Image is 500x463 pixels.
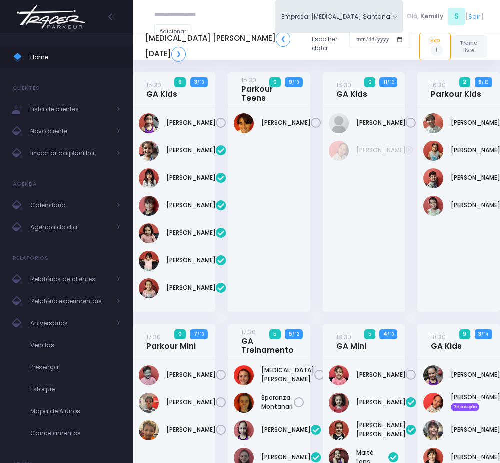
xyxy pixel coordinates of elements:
a: [PERSON_NAME] [166,228,216,237]
span: Reposição [451,403,479,411]
a: 15:30GA Kids [146,80,177,99]
small: 17:30 [146,333,161,341]
a: [PERSON_NAME] [166,425,216,434]
small: / 12 [292,331,299,337]
a: 15:30Parkour Teens [241,75,294,103]
a: Sair [468,12,481,21]
a: [PERSON_NAME] [166,118,216,127]
img: Sofia Pelegrino de Oliveira [423,365,443,385]
small: 18:30 [336,333,351,341]
img: Theodoro Tarcitano [139,420,159,440]
img: Jorge Lima [423,168,443,188]
span: Presença [30,361,120,374]
img: Alice Bento jaber [329,365,349,385]
img: Giovanna Akari Uehara [139,168,159,188]
small: / 10 [387,331,394,337]
span: Kemilly [420,12,443,21]
span: Mapa de Alunos [30,405,120,418]
h4: Relatórios [13,248,48,268]
img: Valentina Eduarda Azevedo [423,393,443,413]
small: / 10 [292,79,299,85]
img: Matheus Morbach de Freitas [423,196,443,216]
span: 1 [431,44,443,56]
a: [PERSON_NAME] [261,118,311,127]
a: [PERSON_NAME] [261,425,311,434]
img: Luiza Lima Marinelli [234,420,254,440]
img: Helena Pires de Queiroz Melo [329,393,349,413]
a: [PERSON_NAME] [166,146,216,155]
img: Julia Lourenço Menocci Fernandes [329,420,349,440]
a: 17:30Parkour Mini [146,332,196,351]
span: 0 [364,77,375,87]
img: PEDRO KLEIN [423,113,443,133]
small: / 13 [482,79,488,85]
h4: Clientes [13,78,39,98]
div: Escolher data: [145,28,410,64]
img: Chiara Marques Fantin [139,141,159,161]
strong: 3 [478,330,481,338]
a: 16:30Parkour Kids [431,80,481,99]
a: [PERSON_NAME] [356,398,406,407]
a: [PERSON_NAME] [166,256,216,265]
span: 9 [459,329,470,339]
a: [PERSON_NAME] [356,370,406,379]
img: Valentina Eduarda Azevedo [329,141,349,161]
h4: Agenda [13,174,37,194]
a: [PERSON_NAME] [166,370,216,379]
small: 17:30 [241,328,256,336]
strong: 5 [289,330,292,338]
a: [PERSON_NAME] [PERSON_NAME] [356,421,406,439]
img: Niara Belisário Cruz [139,278,159,298]
small: / 12 [387,79,394,85]
div: [ ] [403,6,487,27]
a: [PERSON_NAME] [261,453,311,462]
a: [MEDICAL_DATA][PERSON_NAME] [261,366,314,384]
span: 2 [459,77,470,87]
small: 16:30 [431,81,446,89]
span: Importar da planilha [30,147,110,160]
img: Arthur Dias [234,113,254,133]
span: 0 [269,77,280,87]
span: Home [30,51,120,64]
strong: 3 [194,78,197,86]
a: Speranza Montanari [261,393,294,411]
a: [PERSON_NAME] [166,173,216,182]
span: Estoque [30,383,120,396]
strong: 9 [289,78,292,86]
strong: 9 [478,78,482,86]
a: ❮ [276,31,290,46]
img: Dante Custodio Vizzotto [139,365,159,385]
img: Levi Teofilo de Almeida Neto [139,393,159,413]
img: Pedro Eduardo Leite de Oliveira [423,141,443,161]
strong: 7 [194,330,197,338]
small: 18:30 [431,333,446,341]
a: Adicionar [154,24,191,39]
a: [PERSON_NAME] [356,146,406,155]
strong: 11 [383,78,387,86]
small: 15:30 [241,76,256,84]
a: 17:30GA Treinamento [241,327,294,355]
span: Agenda do dia [30,221,110,234]
span: 6 [174,77,185,87]
span: Lista de clientes [30,103,110,116]
span: Cancelamentos [30,427,120,440]
span: 0 [174,329,185,339]
img: Serena Tseng [139,113,159,133]
small: / 14 [481,331,488,337]
span: Olá, [407,12,419,21]
a: [PERSON_NAME] [166,398,216,407]
span: Aniversários [30,317,110,330]
img: Manuella Velloso Beio [139,251,159,271]
img: Liz Stetz Tavernaro Torres [139,223,159,243]
span: 5 [269,329,280,339]
img: Isabela Kazumi Maruya de Carvalho [139,196,159,216]
span: Vendas [30,339,120,352]
strong: 4 [383,330,387,338]
img: Ana Júlia Lopes gomes [423,420,443,440]
a: 16:30GA Kids [336,80,367,99]
span: Calendário [30,199,110,212]
a: 18:30GA Kids [431,332,462,351]
a: Exp1 [419,33,450,60]
a: ❯ [171,47,186,62]
small: 15:30 [146,81,161,89]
